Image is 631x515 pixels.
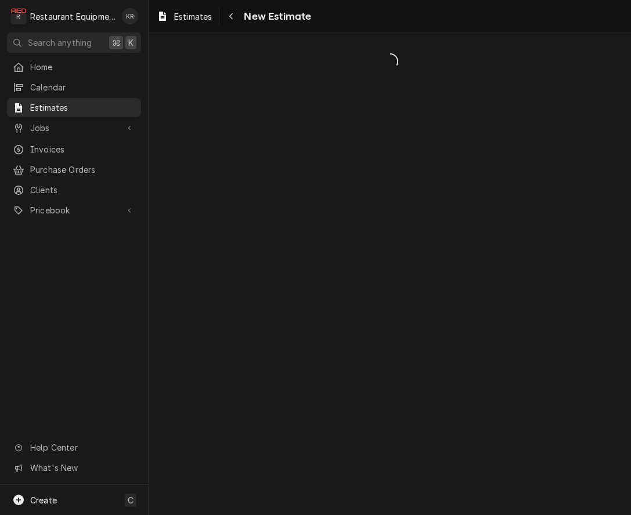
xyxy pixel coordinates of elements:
div: Kelli Robinette's Avatar [122,8,138,24]
span: Home [30,61,135,73]
a: Go to Jobs [7,118,141,137]
a: Go to Pricebook [7,201,141,220]
span: Create [30,495,57,505]
div: KR [122,8,138,24]
span: Invoices [30,143,135,155]
div: Restaurant Equipment Diagnostics [30,10,116,23]
a: Go to What's New [7,458,141,477]
a: Estimates [7,98,141,117]
span: What's New [30,462,134,474]
span: C [128,494,134,506]
span: Jobs [30,122,118,134]
button: Navigate back [222,7,240,26]
a: Invoices [7,140,141,159]
span: Pricebook [30,204,118,216]
a: Purchase Orders [7,160,141,179]
button: Search anything⌘K [7,32,141,53]
span: Search anything [28,37,92,49]
span: Estimates [174,10,212,23]
span: Purchase Orders [30,164,135,176]
div: R [10,8,27,24]
span: Estimates [30,101,135,114]
a: Go to Help Center [7,438,141,457]
a: Clients [7,180,141,200]
span: Loading... [149,49,631,74]
span: Clients [30,184,135,196]
a: Home [7,57,141,77]
a: Calendar [7,78,141,97]
a: Estimates [152,7,217,26]
span: ⌘ [112,37,120,49]
span: Calendar [30,81,135,93]
span: New Estimate [240,9,311,24]
span: K [128,37,134,49]
div: Restaurant Equipment Diagnostics's Avatar [10,8,27,24]
span: Help Center [30,441,134,454]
